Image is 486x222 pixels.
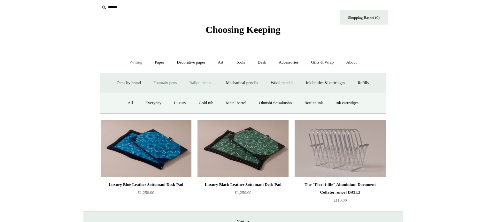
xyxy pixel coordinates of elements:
[252,54,272,71] a: Desk
[102,181,190,188] div: Luxury Blue Leather Sottomani Desk Pad
[197,120,288,177] img: Luxury Black Leather Sottomani Desk Pad
[199,181,287,188] div: Luxury Black Leather Sottomani Desk Pad
[265,74,299,91] a: Wood pencils
[205,24,280,35] span: Choosing Keeping
[220,95,252,111] a: Metal barrel
[235,190,251,195] span: £1,250.00
[197,120,288,177] a: Luxury Black Leather Sottomani Desk Pad Luxury Black Leather Sottomani Desk Pad
[212,54,229,71] a: Art
[298,95,328,111] a: Bottled ink
[101,120,191,177] a: Luxury Blue Leather Sottomani Desk Pad Luxury Blue Leather Sottomani Desk Pad
[300,74,351,91] a: Ink bottles & cartridges
[197,181,288,207] a: Luxury Black Leather Sottomani Desk Pad £1,250.00
[253,95,297,111] a: Ohnishi Seisakusho
[220,74,264,91] a: Mechanical pencils
[295,181,385,207] a: The "Flexi-i-file" Aluminium Document Collator, since [DATE] £110.00
[296,181,384,196] div: The "Flexi-i-file" Aluminium Document Collator, since [DATE]
[193,95,219,111] a: Gold nib
[273,54,304,71] a: Accessories
[122,95,139,111] a: All
[184,74,219,91] a: Ballpoints etc.
[148,74,182,91] a: Fountain pens
[101,181,191,207] a: Luxury Blue Leather Sottomani Desk Pad £1,250.00
[205,29,280,34] a: Choosing Keeping
[124,54,148,71] a: Writing
[334,198,347,203] span: £110.00
[352,74,374,91] a: Refills
[340,10,388,25] a: Shopping Basket (0)
[112,74,147,91] a: Pens by brand
[171,54,211,71] a: Decorative paper
[230,54,251,71] a: Tools
[295,120,385,177] img: The "Flexi-i-file" Aluminium Document Collator, since 1941
[168,95,192,111] a: Luxury
[140,95,167,111] a: Everyday
[295,120,385,177] a: The "Flexi-i-file" Aluminium Document Collator, since 1941 The "Flexi-i-file" Aluminium Document ...
[340,54,362,71] a: About
[305,54,339,71] a: Gifts & Wrap
[149,54,170,71] a: Paper
[138,190,154,195] span: £1,250.00
[330,95,364,111] a: Ink cartridges
[101,120,191,177] img: Luxury Blue Leather Sottomani Desk Pad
